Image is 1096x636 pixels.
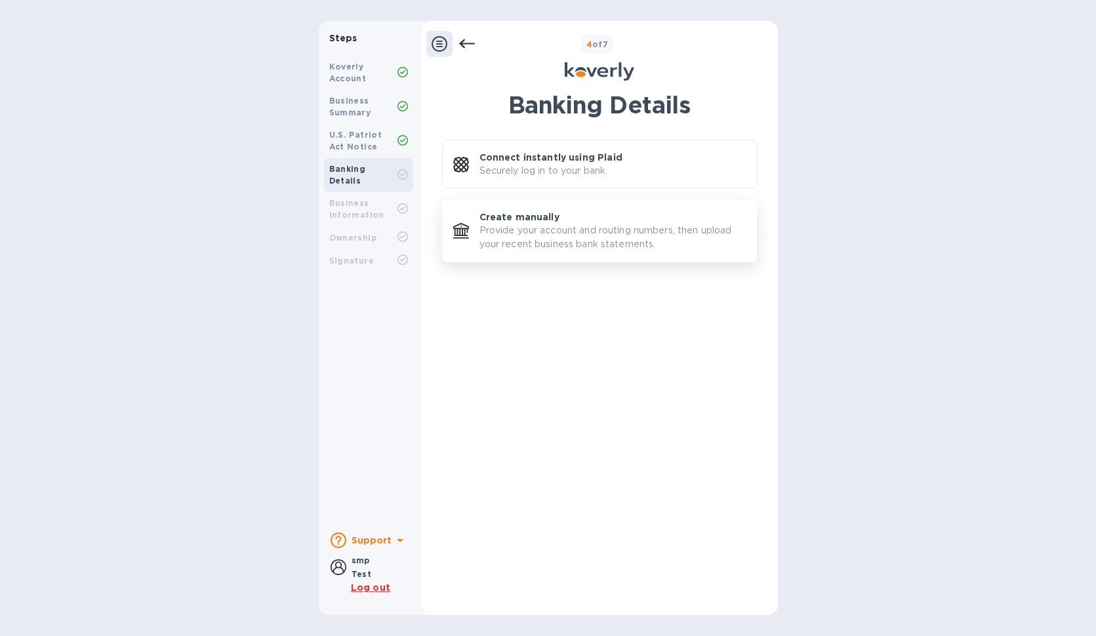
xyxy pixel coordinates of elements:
[351,582,390,593] u: Log out
[329,33,357,43] b: Steps
[586,39,592,49] span: 4
[442,140,757,189] button: Connect instantly using PlaidSecurely log in to your bank.
[442,91,757,119] h1: Banking Details
[329,164,366,186] b: Banking Details
[329,256,375,266] b: Signature
[586,39,609,49] b: of 7
[479,210,559,224] p: Create manually
[479,164,608,178] p: Securely log in to your bank.
[352,555,372,579] b: smp Test
[442,199,757,262] button: Create manuallyProvide your account and routing numbers, then upload your recent business bank st...
[479,224,746,251] p: Provide your account and routing numbers, then upload your recent business bank statements.
[352,535,392,546] b: Support
[329,62,367,83] b: Koverly Account
[329,96,371,117] b: Business Summary
[479,151,622,164] p: Connect instantly using Plaid
[329,233,377,243] b: Ownership
[329,198,384,220] b: Business Information
[329,130,382,151] b: U.S. Patriot Act Notice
